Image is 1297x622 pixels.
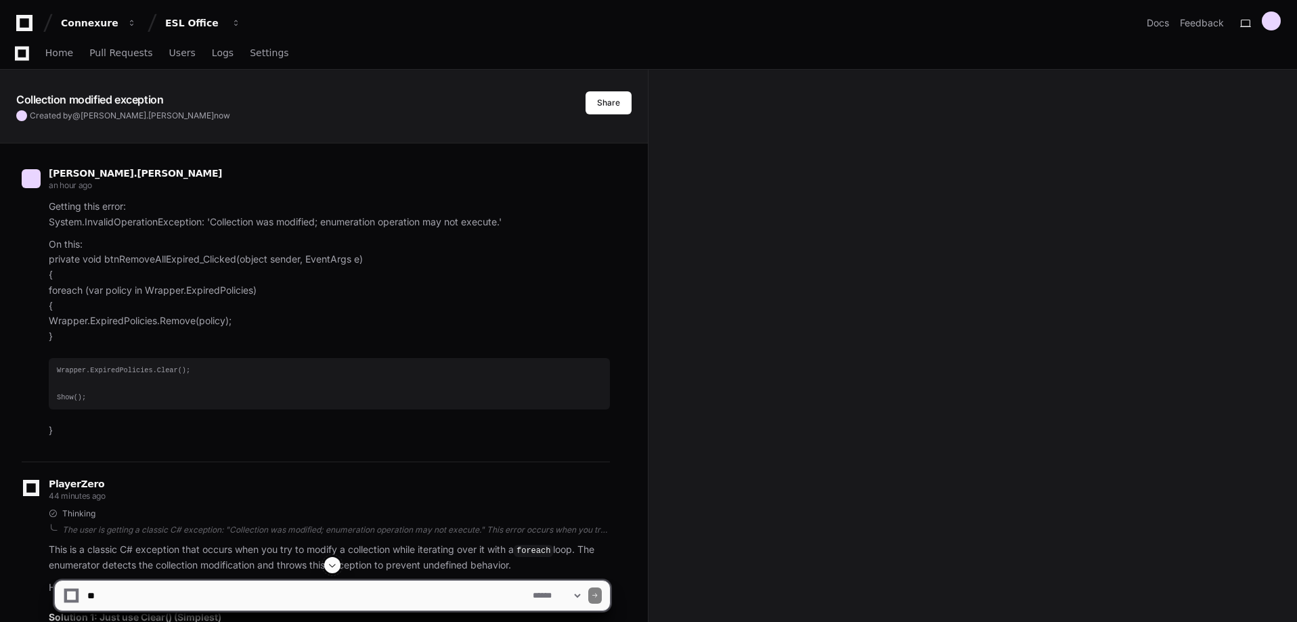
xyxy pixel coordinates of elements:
span: Created by [30,110,230,121]
a: Logs [212,38,234,69]
div: The user is getting a classic C# exception: "Collection was modified; enumeration operation may n... [62,525,610,535]
div: ESL Office [165,16,223,30]
a: Users [169,38,196,69]
button: Connexure [56,11,142,35]
button: Share [586,91,632,114]
a: Pull Requests [89,38,152,69]
p: Getting this error: System.InvalidOperationException: 'Collection was modified; enumeration opera... [49,199,610,230]
span: @ [72,110,81,120]
p: } [49,423,610,439]
code: foreach [514,545,553,557]
span: PlayerZero [49,480,104,488]
span: [PERSON_NAME].[PERSON_NAME] [49,168,222,179]
a: Settings [250,38,288,69]
span: Pull Requests [89,49,152,57]
span: an hour ago [49,180,92,190]
a: Docs [1147,16,1169,30]
div: Connexure [61,16,119,30]
span: Logs [212,49,234,57]
span: 44 minutes ago [49,491,106,501]
span: Users [169,49,196,57]
span: now [214,110,230,120]
span: [PERSON_NAME].[PERSON_NAME] [81,110,214,120]
app-text-character-animate: Collection modified exception [16,93,163,106]
button: Feedback [1180,16,1224,30]
p: On this: private void btnRemoveAllExpired_Clicked(object sender, EventArgs e) { foreach (var poli... [49,237,610,345]
a: Home [45,38,73,69]
p: This is a classic C# exception that occurs when you try to modify a collection while iterating ov... [49,542,610,573]
button: ESL Office [160,11,246,35]
span: Thinking [62,508,95,519]
span: Home [45,49,73,57]
span: Settings [250,49,288,57]
code: Wrapper.ExpiredPolicies.Clear(); Show(); [57,366,190,401]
